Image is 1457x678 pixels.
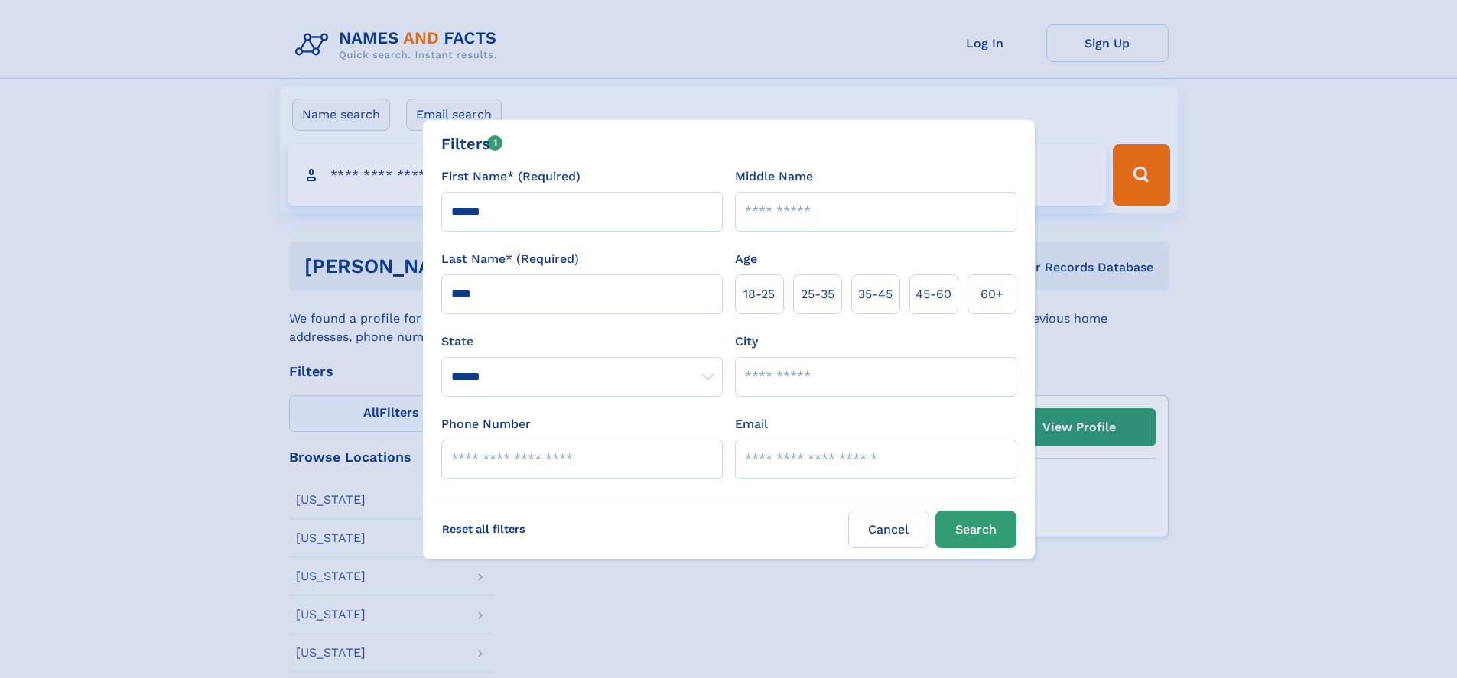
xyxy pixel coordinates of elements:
[432,511,535,547] label: Reset all filters
[441,333,723,351] label: State
[441,415,531,433] label: Phone Number
[735,333,758,351] label: City
[916,285,951,303] span: 45‑60
[935,511,1016,548] button: Search
[981,285,1003,303] span: 60+
[848,511,929,548] label: Cancel
[735,167,813,186] label: Middle Name
[735,250,757,268] label: Age
[441,167,581,186] label: First Name* (Required)
[801,285,834,303] span: 25‑35
[735,415,768,433] label: Email
[858,285,893,303] span: 35‑45
[441,132,503,155] div: Filters
[743,285,775,303] span: 18‑25
[441,250,579,268] label: Last Name* (Required)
